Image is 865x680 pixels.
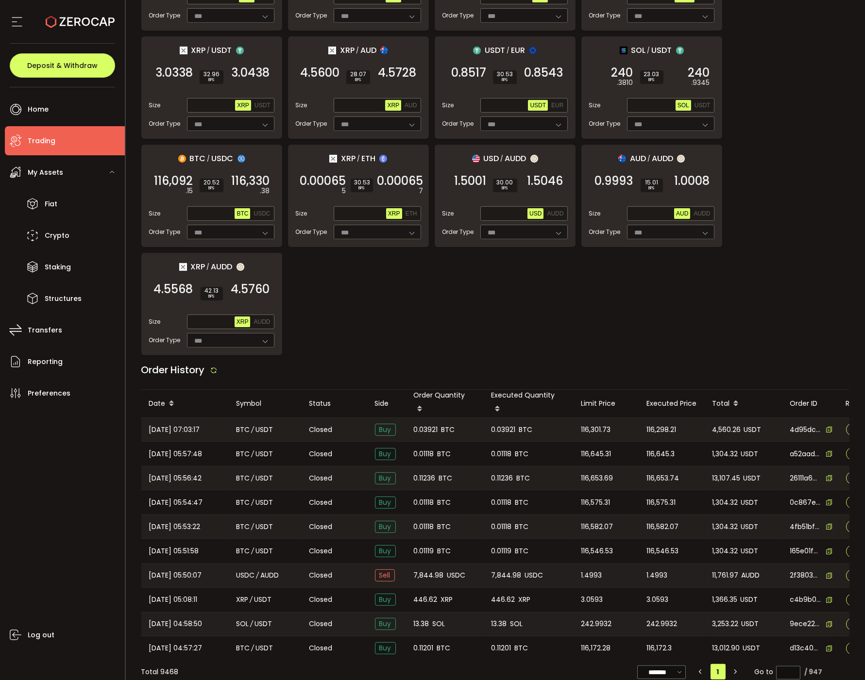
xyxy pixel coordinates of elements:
span: USDT [695,102,711,109]
span: AUD [360,44,376,56]
span: 0.03921 [414,424,438,435]
span: Order Type [442,119,474,128]
span: 9ece22ee-90b7-4deb-81a0-c460e8588fa3 [790,619,821,629]
span: 26111a6d-3fda-4ac0-81b6-753d2b56cd7c [790,473,821,483]
button: Deposit & Withdraw [10,53,115,78]
span: SOL [631,44,646,56]
em: .9345 [692,78,710,88]
span: BTC [437,497,451,508]
span: BTC [237,473,250,484]
span: AUD [405,102,417,109]
span: 0.01118 [492,521,512,532]
span: USDC [237,570,255,581]
span: USDT [741,594,758,605]
em: / [252,473,254,484]
span: 42.13 [204,288,219,294]
span: [DATE] 05:57:48 [149,448,203,460]
span: 20.52 [204,180,220,185]
span: Sell [375,569,395,581]
div: Status [302,398,367,409]
em: / [647,46,650,55]
span: BTC [237,497,250,508]
em: / [250,594,253,605]
em: 7 [419,186,424,196]
span: AUDD [742,570,760,581]
span: USDT [741,546,759,557]
em: / [252,521,254,532]
span: BTC [516,473,530,484]
span: [DATE] 05:50:07 [149,570,202,581]
span: AUDD [547,210,563,217]
span: EUR [551,102,563,109]
span: BTC [515,497,528,508]
i: BPS [644,77,660,83]
span: 116,298.21 [647,424,677,435]
span: 11,761.97 [712,570,739,581]
span: [DATE] 07:03:17 [149,424,200,435]
span: USDT [255,618,272,630]
span: Order Type [149,119,181,128]
span: Closed [309,425,333,435]
span: 7,844.98 [492,570,522,581]
button: ETH [404,208,419,219]
span: Order Type [296,228,327,236]
i: BPS [497,77,513,83]
span: 7,844.98 [414,570,444,581]
span: BTC [439,473,452,484]
span: Size [442,101,454,110]
span: 28.07 [350,71,366,77]
span: Size [296,101,307,110]
img: usdt_portfolio.svg [236,47,244,54]
span: Closed [309,498,333,508]
span: 0.01118 [414,448,434,460]
span: AUDD [694,210,710,217]
span: EUR [511,44,525,56]
span: 1.4993 [581,570,602,581]
span: 0.11236 [492,473,513,484]
span: 116,653.74 [647,473,679,484]
span: Fiat [45,197,57,211]
span: Size [149,101,161,110]
span: 30.00 [497,180,513,185]
span: Buy [375,497,396,509]
span: 0.9993 [595,176,633,186]
span: [DATE] 05:08:11 [149,594,198,605]
span: 116,330 [232,176,270,186]
em: / [357,154,360,163]
span: USDC [254,210,270,217]
span: 0.00065 [377,176,424,186]
img: xrp_portfolio.png [180,47,187,54]
span: 116,575.31 [581,497,611,508]
img: usdt_portfolio.svg [676,47,684,54]
button: USD [527,208,543,219]
img: aud_portfolio.svg [380,47,388,54]
span: USDT [256,497,273,508]
img: xrp_portfolio.png [328,47,336,54]
span: 240 [688,68,710,78]
div: Symbol [229,398,302,409]
span: Preferences [28,386,70,400]
em: .3810 [617,78,633,88]
span: ETH [361,152,375,165]
span: 0.01119 [492,546,512,557]
span: 0.01118 [414,497,434,508]
span: 1,304.32 [712,546,738,557]
span: AUDD [505,152,526,165]
button: BTC [235,208,250,219]
em: .15 [186,186,193,196]
span: USDT [741,521,759,532]
span: 4d95dc8d-0727-44ef-a5a9-6d9a391f4467 [790,425,821,435]
span: Order Type [589,119,621,128]
img: usdc_portfolio.svg [237,155,245,163]
span: [DATE] 05:51:58 [149,546,199,557]
span: Buy [375,472,396,484]
span: Reporting [28,355,63,369]
span: XRP [441,594,453,605]
span: XRP [191,44,206,56]
span: Crypto [45,229,69,243]
button: AUD [403,100,419,111]
span: 30.53 [497,71,513,77]
span: 0.01118 [414,521,434,532]
i: BPS [645,185,659,191]
span: Buy [375,545,396,557]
